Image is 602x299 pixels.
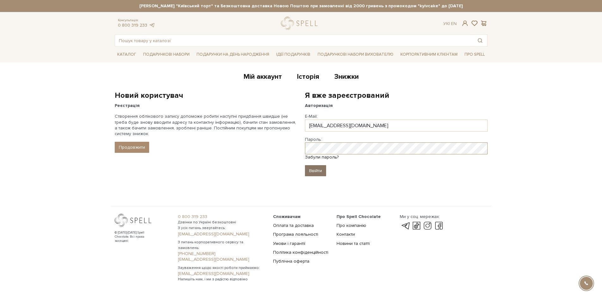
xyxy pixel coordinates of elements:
a: Подарунки на День народження [194,50,272,59]
div: © [DATE]-[DATE] Spell Chocolate. Всі права захищені [115,231,157,243]
span: Зауваження щодо якості роботи приймаємо: [178,265,265,271]
a: Оплата та доставка [273,223,314,228]
strong: Реєстрація [115,103,140,108]
span: Споживачам [273,214,301,219]
p: Створення облікового запису допоможе робити наступні придбання швидше (не треба буде знову вводит... [115,114,297,137]
a: 0 800 319 233 [118,22,147,28]
span: | [449,21,450,26]
h2: Я вже зареєстрований [305,90,488,100]
a: Новини та статті [337,241,370,246]
input: Ввійти [305,165,326,176]
a: Контакти [337,232,355,237]
a: Корпоративним клієнтам [398,49,460,60]
h2: Новий користувач [115,90,297,100]
a: Подарункові набори вихователю [315,49,396,60]
a: instagram [422,222,433,230]
a: Каталог [115,50,139,59]
a: logo [281,17,320,30]
span: Дзвінки по Україні безкоштовні [178,220,265,225]
a: [EMAIL_ADDRESS][DOMAIN_NAME] [178,231,265,237]
span: З усіх питань звертайтесь: [178,225,265,231]
a: Мій аккаунт [244,72,282,83]
a: telegram [400,222,410,230]
div: Ми у соц. мережах: [400,214,444,220]
a: Ідеї подарунків [274,50,313,59]
span: З питань корпоративного сервісу та замовлень: [178,240,265,251]
a: Історія [297,72,319,83]
a: tik-tok [411,222,422,230]
a: [EMAIL_ADDRESS][DOMAIN_NAME] [178,271,265,277]
a: Політика конфіденційності [273,250,328,255]
input: E-Mail: [305,120,488,132]
a: Забули пароль? [305,154,339,160]
a: Програма лояльності [273,232,318,237]
a: Подарункові набори [141,50,192,59]
a: 0 800 319 233 [178,214,265,220]
span: Напишіть нам, і ми з радістю відповімо [178,277,265,282]
button: Пошук товару у каталозі [473,35,487,46]
a: Про компанію [337,223,366,228]
div: Ук [443,21,457,27]
label: Пароль: [305,137,322,142]
a: Умови і гарантії [273,241,305,246]
a: Публічна оферта [273,259,309,264]
input: Пошук товару у каталозі [115,35,473,46]
a: facebook [434,222,444,230]
a: telegram [149,22,155,28]
span: Про Spell Chocolate [337,214,381,219]
strong: Авторизація [305,103,333,108]
a: En [451,21,457,26]
a: Знижки [334,72,359,83]
a: [EMAIL_ADDRESS][DOMAIN_NAME] [178,257,265,262]
label: E-Mail: [305,114,318,119]
span: Консультація: [118,18,155,22]
a: Продовжити [115,142,149,153]
a: [PHONE_NUMBER] [178,251,265,257]
a: Про Spell [462,50,487,59]
strong: [PERSON_NAME] "Київський торт" та Безкоштовна доставка Новою Поштою при замовленні від 2000 гриве... [115,3,488,9]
